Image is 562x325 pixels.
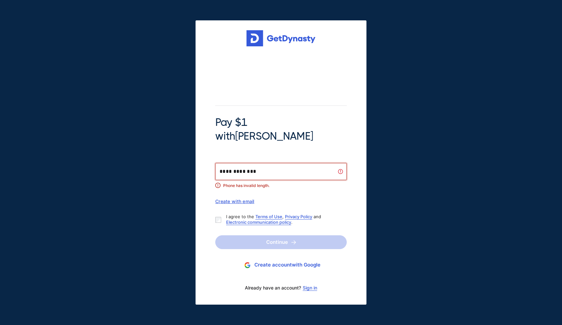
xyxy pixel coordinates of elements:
[226,220,291,225] a: Electronic communication policy
[215,281,347,295] div: Already have an account?
[246,30,316,47] img: Get started for free with Dynasty Trust Company
[255,214,282,219] a: Terms of Use
[215,259,347,271] button: Create accountwith Google
[285,214,312,219] a: Privacy Policy
[226,214,341,225] p: I agree to the , and .
[303,285,317,290] a: Sign in
[215,198,347,204] div: Create with email
[223,183,347,189] span: Phone has invalid length.
[215,116,347,143] span: Pay $1 with [PERSON_NAME]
